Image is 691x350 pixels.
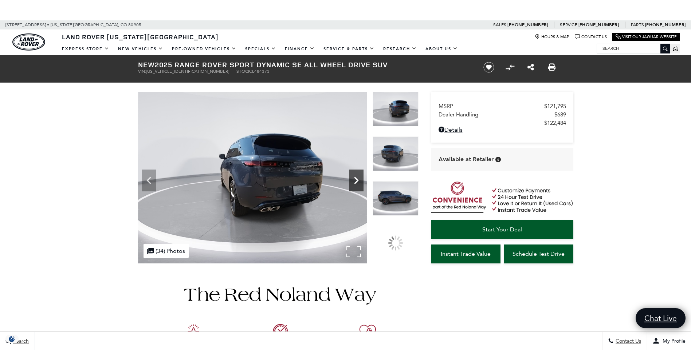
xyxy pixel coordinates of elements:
a: Hours & Map [535,34,569,40]
span: [US_STATE][GEOGRAPHIC_DATA], [51,20,119,29]
button: Save vehicle [481,61,497,73]
span: Contact Us [614,338,641,344]
h1: 2025 Range Rover Sport Dynamic SE All Wheel Drive SUV [138,61,471,69]
a: New Vehicles [114,43,168,55]
a: Service & Parts [319,43,379,55]
a: Pre-Owned Vehicles [168,43,241,55]
span: CO [121,20,127,29]
span: VIN: [138,69,146,74]
img: New 2025 Varesine Blue LAND ROVER Dynamic SE image 9 [373,181,419,216]
span: Land Rover [US_STATE][GEOGRAPHIC_DATA] [62,32,219,41]
span: Parts [631,22,644,27]
a: Dealer Handling $689 [439,111,566,118]
a: Visit Our Jaguar Website [616,34,677,40]
a: land-rover [12,33,45,51]
span: Instant Trade Value [441,250,491,257]
a: Contact Us [575,34,607,40]
span: My Profile [660,338,686,344]
a: Start Your Deal [431,220,573,239]
a: Schedule Test Drive [504,244,573,263]
a: Chat Live [636,308,686,328]
nav: Main Navigation [58,43,462,55]
span: MSRP [439,103,544,110]
img: New 2025 Varesine Blue LAND ROVER Dynamic SE image 7 [373,92,419,126]
a: Instant Trade Value [431,244,500,263]
a: [PHONE_NUMBER] [645,22,686,28]
img: Opt-Out Icon [4,335,20,343]
span: Stock: [236,69,252,74]
a: Share this New 2025 Range Rover Sport Dynamic SE All Wheel Drive SUV [527,63,534,72]
section: Click to Open Cookie Consent Modal [4,335,20,343]
span: Available at Retailer [439,155,494,163]
span: Dealer Handling [439,111,554,118]
a: Research [379,43,421,55]
a: Specials [241,43,280,55]
span: $689 [554,111,566,118]
a: EXPRESS STORE [58,43,114,55]
div: Next [349,170,364,191]
span: [STREET_ADDRESS] • [5,20,50,29]
span: [US_VEHICLE_IDENTIFICATION_NUMBER] [146,69,229,74]
span: $122,484 [544,120,566,126]
button: Open user profile menu [647,332,691,350]
a: $122,484 [439,120,566,126]
span: Start Your Deal [482,226,522,233]
a: [STREET_ADDRESS] • [US_STATE][GEOGRAPHIC_DATA], CO 80905 [5,22,141,27]
strong: New [138,60,155,69]
div: Previous [142,170,156,191]
img: New 2025 Varesine Blue LAND ROVER Dynamic SE image 8 [373,136,419,171]
a: [PHONE_NUMBER] [507,22,548,28]
a: MSRP $121,795 [439,103,566,110]
a: [PHONE_NUMBER] [578,22,619,28]
img: Land Rover [12,33,45,51]
span: Sales [493,22,506,27]
div: (34) Photos [144,244,189,258]
button: Compare vehicle [504,62,515,73]
span: Schedule Test Drive [513,250,565,257]
span: Service [560,22,577,27]
span: L484373 [252,69,270,74]
span: $121,795 [544,103,566,110]
span: 80905 [128,20,141,29]
img: New 2025 Varesine Blue LAND ROVER Dynamic SE image 7 [138,92,367,263]
a: About Us [421,43,462,55]
input: Search [597,44,670,53]
div: Vehicle is in stock and ready for immediate delivery. Due to demand, availability is subject to c... [495,157,501,162]
a: Print this New 2025 Range Rover Sport Dynamic SE All Wheel Drive SUV [548,63,555,72]
span: Chat Live [641,313,680,323]
a: Finance [280,43,319,55]
a: Land Rover [US_STATE][GEOGRAPHIC_DATA] [58,32,223,41]
a: Details [439,126,566,133]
